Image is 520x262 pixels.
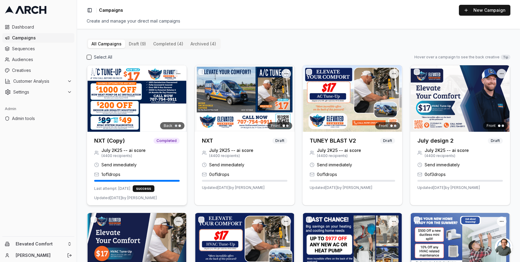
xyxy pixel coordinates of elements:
span: Customer Analysis [13,78,65,84]
button: New Campaign [459,5,510,16]
span: Admin tools [12,116,72,122]
a: [PERSON_NAME] [16,252,60,258]
span: July 2K25 -- ai score [425,147,469,153]
button: draft (9) [125,40,150,48]
button: Log out [65,251,74,260]
div: Create and manage your direct mail campaigns [87,18,510,24]
span: Updated [DATE] by [PERSON_NAME] [202,185,265,190]
span: Campaigns [12,35,72,41]
span: Hover over a campaign to see the back creative [414,55,500,60]
span: Elevated Comfort [16,241,65,247]
span: Audiences [12,57,72,63]
span: Last attempt: [DATE] [94,186,130,191]
img: Front creative for TUNEY BLAST V2 [302,65,402,132]
span: Completed [153,138,180,144]
img: Front creative for July design 2 [410,65,510,132]
a: Campaigns [2,33,74,43]
span: ( 4400 recipients) [425,153,469,158]
span: ( 4400 recipients) [209,153,253,158]
span: ( 4400 recipients) [101,153,146,158]
button: archived (4) [187,40,220,48]
span: 0 of 1 drops [317,171,337,177]
button: All Campaigns [88,40,125,48]
span: Updated [DATE] by [PERSON_NAME] [417,185,480,190]
span: Send immediately [101,162,137,168]
span: Draft [488,138,503,144]
a: Creatives [2,66,74,75]
span: 0 of 3 drops [425,171,446,177]
img: Back creative for NXT (Copy) [87,65,187,132]
a: Open chat [495,238,513,256]
a: Dashboard [2,22,74,32]
button: Customer Analysis [2,76,74,86]
h3: NXT [202,137,213,145]
span: Send immediately [209,162,244,168]
button: completed (4) [150,40,187,48]
span: Dashboard [12,24,72,30]
nav: breadcrumb [99,7,123,13]
h3: July design 2 [417,137,453,145]
span: Draft [272,138,287,144]
span: Draft [380,138,395,144]
span: Front [271,123,280,128]
h3: NXT (Copy) [94,137,125,145]
span: 0 of 1 drops [209,171,229,177]
span: Back [164,123,172,128]
div: Admin [2,104,74,114]
a: Sequences [2,44,74,54]
img: Front creative for NXT [195,65,295,132]
span: Updated [DATE] by [PERSON_NAME] [310,185,372,190]
button: Elevated Comfort [2,239,74,249]
div: success [133,185,154,192]
span: Sequences [12,46,72,52]
span: Updated [DATE] by [PERSON_NAME] [94,196,157,200]
span: ( 4400 recipients) [317,153,361,158]
span: Tip [501,55,510,60]
button: Settings [2,87,74,97]
span: 1 of 1 drops [101,171,120,177]
h3: TUNEY BLAST V2 [310,137,356,145]
span: July 2K25 -- ai score [209,147,253,153]
span: July 2K25 -- ai score [101,147,146,153]
span: Front [379,123,388,128]
span: Settings [13,89,65,95]
span: Send immediately [425,162,460,168]
a: Audiences [2,55,74,64]
span: Send immediately [317,162,352,168]
a: Admin tools [2,114,74,123]
label: Select All [94,54,112,60]
span: July 2K25 -- ai score [317,147,361,153]
span: Creatives [12,67,72,73]
span: Campaigns [99,7,123,13]
span: Front [487,123,496,128]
